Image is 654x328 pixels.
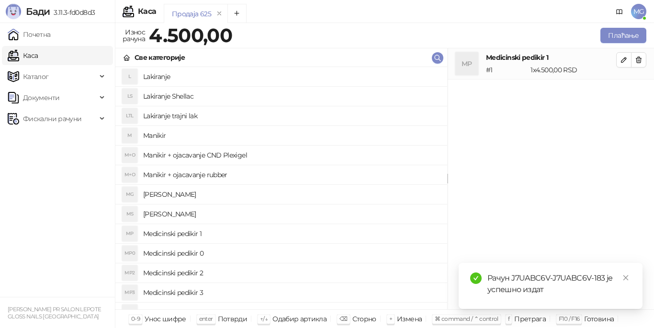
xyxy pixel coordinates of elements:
button: remove [213,10,226,18]
h4: Medicinski pedikir 1 [486,52,616,63]
div: LTL [122,108,137,124]
h4: Lakiranje Shellac [143,89,440,104]
div: Измена [397,313,422,325]
div: MP0 [122,246,137,261]
div: Унос шифре [145,313,186,325]
strong: 4.500,00 [149,23,232,47]
span: f [508,315,509,322]
div: M+O [122,167,137,182]
span: + [389,315,392,322]
h4: Lakiranje trajni lak [143,108,440,124]
button: Плаћање [600,28,646,43]
h4: [PERSON_NAME] [143,206,440,222]
h4: Manikir + ojacavanje CND Plexigel [143,147,440,163]
span: ⌘ command / ⌃ control [435,315,498,322]
div: Износ рачуна [121,26,147,45]
div: MS [122,206,137,222]
span: Фискални рачуни [23,109,81,128]
h4: Manikir + ojacavanje rubber [143,167,440,182]
a: Почетна [8,25,51,44]
div: P [122,305,137,320]
h4: Lakiranje [143,69,440,84]
span: Каталог [23,67,49,86]
div: Сторно [352,313,376,325]
button: Add tab [227,4,247,23]
span: 3.11.3-fd0d8d3 [50,8,95,17]
span: close [622,274,629,281]
h4: Medicinski pedikir 0 [143,246,440,261]
div: Рачун J7UABC6V-J7UABC6V-183 је успешно издат [487,272,631,295]
span: Бади [26,6,50,17]
h4: Pedikir [143,305,440,320]
div: Готовина [584,313,614,325]
span: Документи [23,88,59,107]
a: Close [620,272,631,283]
span: check-circle [470,272,482,284]
span: ⌫ [339,315,347,322]
a: Документација [612,4,627,19]
div: Претрага [514,313,546,325]
div: L [122,69,137,84]
div: Каса [138,8,156,15]
small: [PERSON_NAME] PR SALON LEPOTE GLOSS NAILS [GEOGRAPHIC_DATA] [8,306,101,320]
div: M+O [122,147,137,163]
div: MG [122,187,137,202]
div: Одабир артикла [272,313,327,325]
div: LS [122,89,137,104]
h4: Medicinski pedikir 2 [143,265,440,281]
div: M [122,128,137,143]
div: MP [455,52,478,75]
div: Потврди [218,313,248,325]
span: MG [631,4,646,19]
div: Све категорије [135,52,185,63]
div: MP3 [122,285,137,300]
div: 1 x 4.500,00 RSD [529,65,618,75]
div: MP2 [122,265,137,281]
a: Каса [8,46,38,65]
span: enter [199,315,213,322]
span: F10 / F16 [559,315,579,322]
h4: Medicinski pedikir 1 [143,226,440,241]
span: 0-9 [131,315,140,322]
h4: [PERSON_NAME] [143,187,440,202]
h4: Manikir [143,128,440,143]
img: Logo [6,4,21,19]
div: MP [122,226,137,241]
div: # 1 [484,65,529,75]
h4: Medicinski pedikir 3 [143,285,440,300]
span: ↑/↓ [260,315,268,322]
div: Продаја 625 [172,9,211,19]
div: grid [115,67,447,309]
